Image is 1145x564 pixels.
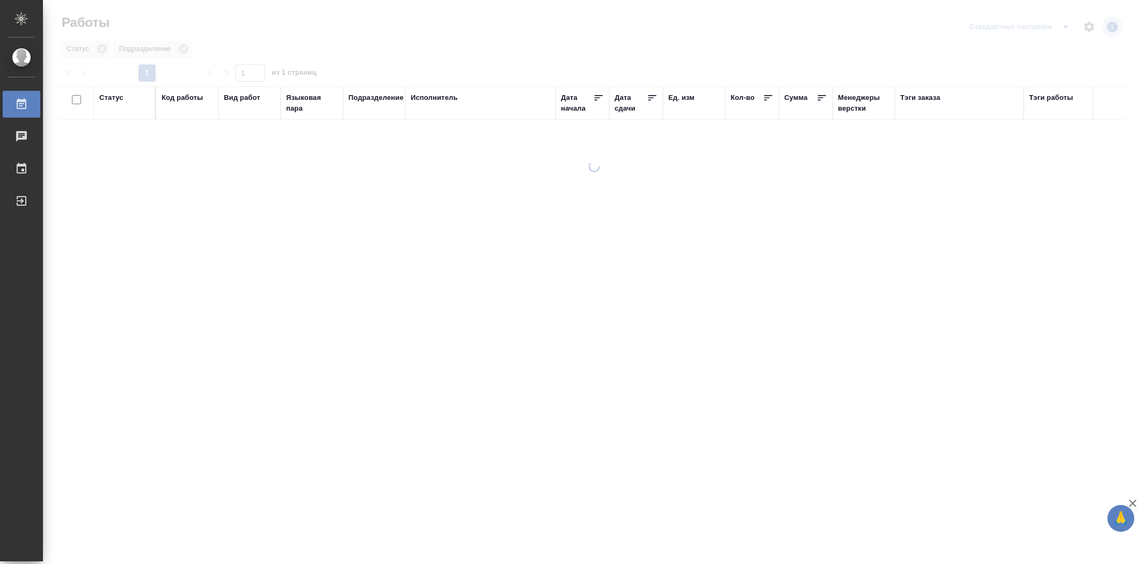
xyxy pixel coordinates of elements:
button: 🙏 [1107,505,1134,532]
div: Дата начала [561,92,593,114]
div: Тэги заказа [900,92,940,103]
div: Код работы [162,92,203,103]
div: Кол-во [731,92,755,103]
div: Сумма [784,92,807,103]
div: Языковая пара [286,92,338,114]
div: Дата сдачи [615,92,647,114]
span: 🙏 [1112,507,1130,530]
div: Тэги работы [1029,92,1073,103]
div: Исполнитель [411,92,458,103]
div: Статус [99,92,123,103]
div: Ед. изм [668,92,695,103]
div: Подразделение [348,92,404,103]
div: Менеджеры верстки [838,92,889,114]
div: Вид работ [224,92,260,103]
